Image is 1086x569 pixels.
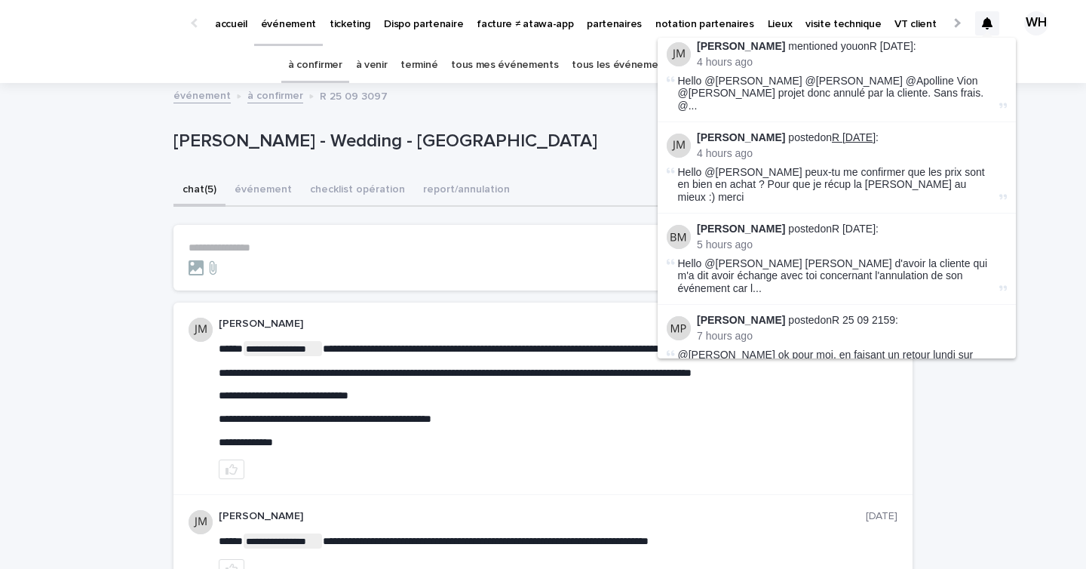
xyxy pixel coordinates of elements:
span: Hello @[PERSON_NAME] peux-tu me confirmer que les prix sont en bien en achat ? Pour que je récup ... [678,166,985,204]
p: 4 hours ago [697,147,1007,160]
strong: [PERSON_NAME] [697,223,785,235]
p: mentioned you on : [697,40,1007,53]
img: Ls34BcGeRexTGTNfXpUC [30,8,176,38]
p: [PERSON_NAME] [219,318,838,331]
strong: [PERSON_NAME] [697,40,785,52]
button: événement [225,175,301,207]
a: tous les événements ATAWA [572,48,708,83]
p: 7 hours ago [697,330,1007,343]
button: report/annulation [414,175,519,207]
img: Julien Mathieu [667,134,691,158]
p: posted on : [697,223,1007,235]
img: Julien Mathieu [667,42,691,66]
p: 4 hours ago [697,56,1007,69]
button: chat (5) [173,175,225,207]
p: R 25 09 3097 [320,87,388,103]
a: à venir [356,48,388,83]
p: 5 hours ago [697,238,1007,251]
p: posted on : [697,131,1007,144]
a: tous mes événements [451,48,558,83]
img: Benjamin Merchie [667,225,691,249]
button: checklist opération [301,175,414,207]
a: à confirmer [247,86,303,103]
span: Hello @[PERSON_NAME] [PERSON_NAME] d'avoir la cliente qui m'a dit avoir échange avec toi concerna... [678,257,996,295]
a: R [DATE] [832,223,876,235]
span: Hello @[PERSON_NAME] @[PERSON_NAME] @Apolline Vion @[PERSON_NAME] projet donc annulé par la clien... [678,75,996,112]
a: R 25 09 2159 [832,314,895,326]
strong: [PERSON_NAME] [697,314,785,326]
button: like this post [219,460,244,479]
a: terminé [400,48,437,83]
p: [PERSON_NAME] - Wedding - [GEOGRAPHIC_DATA] [173,131,796,152]
strong: [PERSON_NAME] [697,131,785,143]
a: R [DATE] [870,40,913,52]
p: [DATE] [866,510,897,523]
a: événement [173,86,231,103]
p: [PERSON_NAME] [219,510,866,523]
p: posted on : [697,314,1007,327]
div: WH [1024,11,1048,35]
img: Maureen Pilaud [667,316,691,340]
a: R [DATE] [832,131,876,143]
a: à confirmer [288,48,342,83]
span: @[PERSON_NAME] ok pour moi, en faisant un retour lundi sur [PERSON_NAME] post VT et remonter à 30... [678,349,996,386]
